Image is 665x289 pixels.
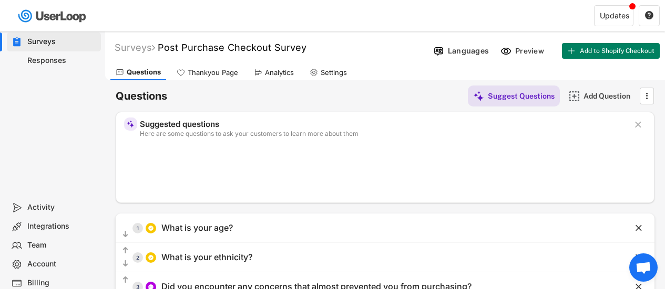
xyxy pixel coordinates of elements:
[562,43,660,59] button: Add to Shopify Checkout
[158,42,306,53] font: Post Purchase Checkout Survey
[132,255,143,260] div: 2
[629,253,658,282] a: Open chat
[27,259,97,269] div: Account
[188,68,238,77] div: Thankyou Page
[515,46,547,56] div: Preview
[123,259,128,268] text: 
[633,252,644,263] button: 
[27,202,97,212] div: Activity
[265,68,294,77] div: Analytics
[645,10,653,20] text: 
[473,91,484,102] img: MagicMajor%20%28Purple%29.svg
[27,278,97,288] div: Billing
[321,68,347,77] div: Settings
[121,275,130,285] button: 
[633,120,643,130] button: 
[433,46,444,57] img: Language%20Icon.svg
[132,226,143,231] div: 1
[123,230,128,239] text: 
[584,91,636,101] div: Add Question
[635,119,641,130] text: 
[161,252,252,263] div: What is your ethnicity?
[148,254,154,261] img: CircleTickMinorWhite.svg
[121,229,130,240] button: 
[27,37,97,47] div: Surveys
[140,131,625,137] div: Here are some questions to ask your customers to learn more about them
[569,91,580,102] img: AddMajor.svg
[636,252,642,263] text: 
[448,46,489,56] div: Languages
[121,245,130,256] button: 
[127,68,161,77] div: Questions
[115,41,155,53] div: Surveys
[16,5,90,27] img: userloop-logo-01.svg
[633,223,644,233] button: 
[161,222,233,233] div: What is your age?
[488,91,555,101] div: Suggest Questions
[600,12,629,19] div: Updates
[140,120,625,128] div: Suggested questions
[641,88,652,104] button: 
[123,246,128,255] text: 
[636,222,642,233] text: 
[646,90,648,101] text: 
[27,56,97,66] div: Responses
[123,275,128,284] text: 
[27,221,97,231] div: Integrations
[121,259,130,269] button: 
[127,120,135,128] img: MagicMajor%20%28Purple%29.svg
[580,48,654,54] span: Add to Shopify Checkout
[148,225,154,231] img: CircleTickMinorWhite.svg
[644,11,654,20] button: 
[27,240,97,250] div: Team
[116,89,167,103] h6: Questions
